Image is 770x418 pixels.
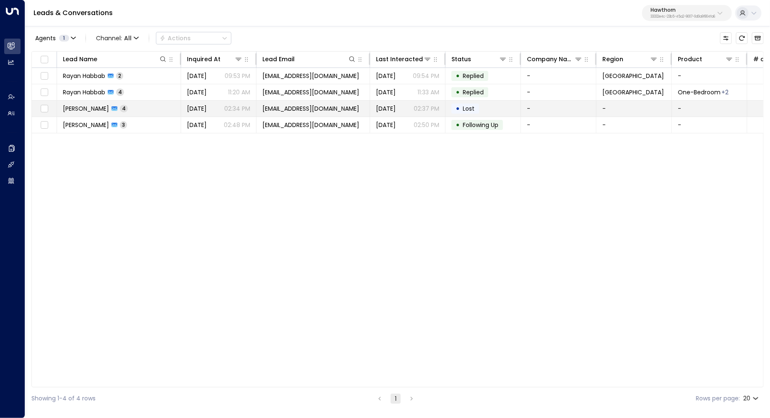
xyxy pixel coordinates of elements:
[187,54,243,64] div: Inquired At
[678,54,734,64] div: Product
[34,8,113,18] a: Leads & Conversations
[651,15,715,18] p: 33332e4c-23b5-45a2-9007-0d0a9f804fa6
[527,54,583,64] div: Company Name
[414,104,439,113] p: 02:37 PM
[31,32,79,44] button: Agents1
[376,72,396,80] span: Yesterday
[651,8,715,13] p: Hawthorn
[696,394,740,403] label: Rows per page:
[35,35,56,41] span: Agents
[376,88,396,96] span: Oct 09, 2025
[262,54,356,64] div: Lead Email
[39,104,49,114] span: Toggle select row
[228,88,250,96] p: 11:20 AM
[413,72,439,80] p: 09:54 PM
[602,54,623,64] div: Region
[262,88,359,96] span: rayan.habbab@gmail.com
[752,32,764,44] button: Archived Leads
[602,54,658,64] div: Region
[521,84,596,100] td: -
[39,71,49,81] span: Toggle select row
[93,32,142,44] button: Channel:All
[521,117,596,133] td: -
[672,101,747,117] td: -
[463,72,484,80] span: Replied
[374,393,417,404] nav: pagination navigation
[224,104,250,113] p: 02:34 PM
[463,104,474,113] span: Lost
[376,121,396,129] span: Oct 09, 2025
[451,54,507,64] div: Status
[225,72,250,80] p: 09:53 PM
[391,394,401,404] button: page 1
[187,88,207,96] span: Oct 09, 2025
[596,101,672,117] td: -
[521,101,596,117] td: -
[678,54,702,64] div: Product
[463,121,498,129] span: Following Up
[743,392,760,405] div: 20
[39,87,49,98] span: Toggle select row
[224,121,250,129] p: 02:48 PM
[160,34,191,42] div: Actions
[678,88,721,96] span: One-Bedroom
[596,117,672,133] td: -
[39,55,49,65] span: Toggle select all
[63,54,167,64] div: Lead Name
[120,121,127,128] span: 3
[262,104,359,113] span: jc.flyer777@gmail.com
[156,32,231,44] div: Button group with a nested menu
[376,54,423,64] div: Last Interacted
[262,72,359,80] span: rayan.habbab@gmail.com
[456,69,460,83] div: •
[124,35,132,42] span: All
[262,121,359,129] span: reactreactionary@outlook.com
[187,72,207,80] span: Yesterday
[156,32,231,44] button: Actions
[456,85,460,99] div: •
[63,88,105,96] span: Rayan Habbab
[672,117,747,133] td: -
[463,88,484,96] span: Replied
[63,54,97,64] div: Lead Name
[720,32,732,44] button: Customize
[451,54,471,64] div: Status
[187,121,207,129] span: Oct 08, 2025
[187,104,207,113] span: Yesterday
[722,88,729,96] div: Studio,Two-Bedroom
[672,68,747,84] td: -
[63,72,105,80] span: Rayan Habbab
[527,54,574,64] div: Company Name
[262,54,295,64] div: Lead Email
[187,54,220,64] div: Inquired At
[120,105,128,112] span: 4
[456,118,460,132] div: •
[59,35,69,42] span: 1
[116,72,123,79] span: 2
[376,54,432,64] div: Last Interacted
[93,32,142,44] span: Channel:
[63,121,109,129] span: Hayden Haynes
[642,5,732,21] button: Hawthorn33332e4c-23b5-45a2-9007-0d0a9f804fa6
[736,32,748,44] span: Refresh
[116,88,124,96] span: 4
[376,104,396,113] span: Yesterday
[456,101,460,116] div: •
[414,121,439,129] p: 02:50 PM
[521,68,596,84] td: -
[417,88,439,96] p: 11:33 AM
[39,120,49,130] span: Toggle select row
[602,88,664,96] span: Elk Grove
[63,104,109,113] span: JC Spears
[602,72,664,80] span: Elk Grove
[31,394,96,403] div: Showing 1-4 of 4 rows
